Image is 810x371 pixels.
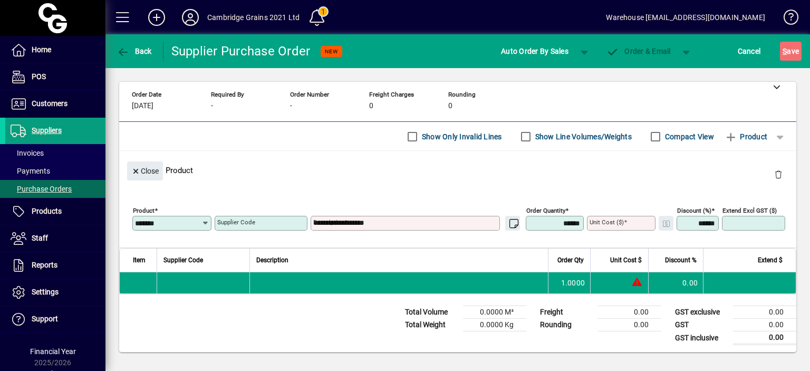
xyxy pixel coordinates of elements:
[117,47,152,55] span: Back
[5,225,105,252] a: Staff
[163,254,203,266] span: Supplier Code
[5,180,105,198] a: Purchase Orders
[766,161,791,187] button: Delete
[132,102,153,110] span: [DATE]
[32,261,57,269] span: Reports
[526,207,565,214] mat-label: Order Quantity
[501,43,568,60] span: Auto Order By Sales
[733,319,796,331] td: 0.00
[32,99,67,108] span: Customers
[256,254,288,266] span: Description
[463,306,526,319] td: 0.0000 M³
[420,131,502,142] label: Show Only Invalid Lines
[400,306,463,319] td: Total Volume
[32,288,59,296] span: Settings
[400,319,463,331] td: Total Weight
[535,306,598,319] td: Freight
[32,207,62,215] span: Products
[733,331,796,345] td: 0.00
[677,207,711,214] mat-label: Discount (%)
[598,306,661,319] td: 0.00
[124,166,166,175] app-page-header-button: Close
[5,279,105,306] a: Settings
[32,234,48,242] span: Staff
[5,252,105,279] a: Reports
[648,272,703,293] td: 0.00
[783,43,799,60] span: ave
[32,45,51,54] span: Home
[722,207,777,214] mat-label: Extend excl GST ($)
[670,331,733,345] td: GST inclusive
[610,254,642,266] span: Unit Cost $
[780,42,802,61] button: Save
[783,47,787,55] span: S
[590,218,624,226] mat-label: Unit Cost ($)
[5,144,105,162] a: Invoices
[733,306,796,319] td: 0.00
[131,163,159,180] span: Close
[119,151,796,189] div: Product
[217,218,255,226] mat-label: Supplier Code
[171,43,311,60] div: Supplier Purchase Order
[670,306,733,319] td: GST exclusive
[325,48,338,55] span: NEW
[5,198,105,225] a: Products
[32,126,62,135] span: Suppliers
[738,43,761,60] span: Cancel
[448,102,452,110] span: 0
[606,9,765,26] div: Warehouse [EMAIL_ADDRESS][DOMAIN_NAME]
[11,167,50,175] span: Payments
[173,8,207,27] button: Profile
[606,47,671,55] span: Order & Email
[557,254,584,266] span: Order Qty
[601,42,676,61] button: Order & Email
[32,72,46,81] span: POS
[5,37,105,63] a: Home
[105,42,163,61] app-page-header-button: Back
[766,169,791,179] app-page-header-button: Delete
[548,272,590,293] td: 1.0000
[114,42,155,61] button: Back
[663,131,714,142] label: Compact View
[211,102,213,110] span: -
[758,254,783,266] span: Extend $
[369,102,373,110] span: 0
[735,42,764,61] button: Cancel
[535,319,598,331] td: Rounding
[133,207,155,214] mat-label: Product
[290,102,292,110] span: -
[670,319,733,331] td: GST
[5,306,105,332] a: Support
[496,42,574,61] button: Auto Order By Sales
[140,8,173,27] button: Add
[32,315,58,323] span: Support
[533,131,632,142] label: Show Line Volumes/Weights
[207,9,300,26] div: Cambridge Grains 2021 Ltd
[5,91,105,117] a: Customers
[463,319,526,331] td: 0.0000 Kg
[5,162,105,180] a: Payments
[127,161,163,180] button: Close
[133,254,146,266] span: Item
[776,2,797,36] a: Knowledge Base
[598,319,661,331] td: 0.00
[11,149,44,157] span: Invoices
[313,218,344,226] mat-label: Description
[30,347,76,356] span: Financial Year
[11,185,72,193] span: Purchase Orders
[665,254,697,266] span: Discount %
[5,64,105,90] a: POS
